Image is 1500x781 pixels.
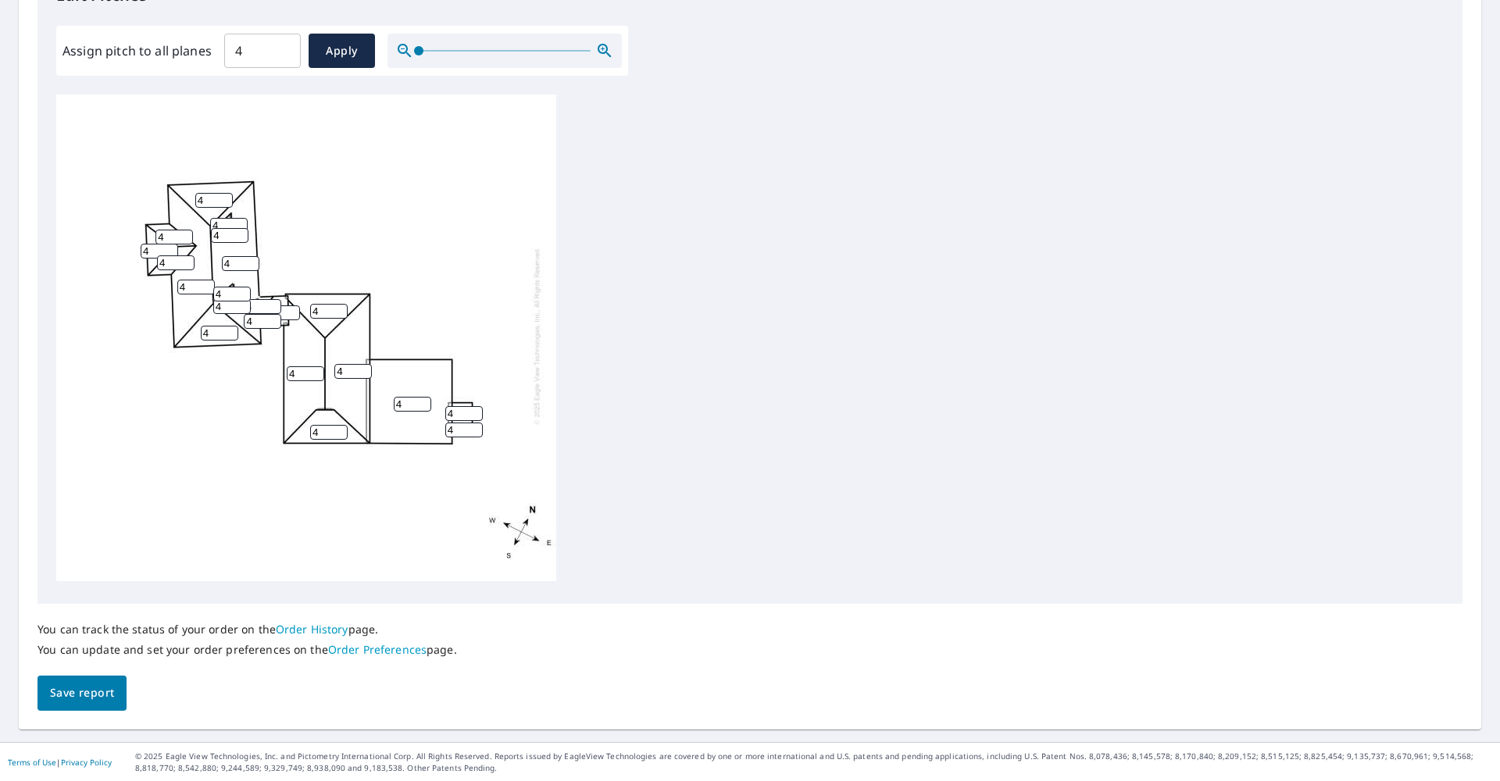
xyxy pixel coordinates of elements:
p: You can track the status of your order on the page. [37,622,457,637]
span: Save report [50,683,114,703]
p: You can update and set your order preferences on the page. [37,643,457,657]
p: © 2025 Eagle View Technologies, Inc. and Pictometry International Corp. All Rights Reserved. Repo... [135,751,1492,774]
p: | [8,758,112,767]
a: Terms of Use [8,757,56,768]
label: Assign pitch to all planes [62,41,212,60]
input: 00.0 [224,29,301,73]
a: Privacy Policy [61,757,112,768]
span: Apply [321,41,362,61]
a: Order History [276,622,348,637]
button: Save report [37,676,127,711]
button: Apply [309,34,375,68]
a: Order Preferences [328,642,427,657]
